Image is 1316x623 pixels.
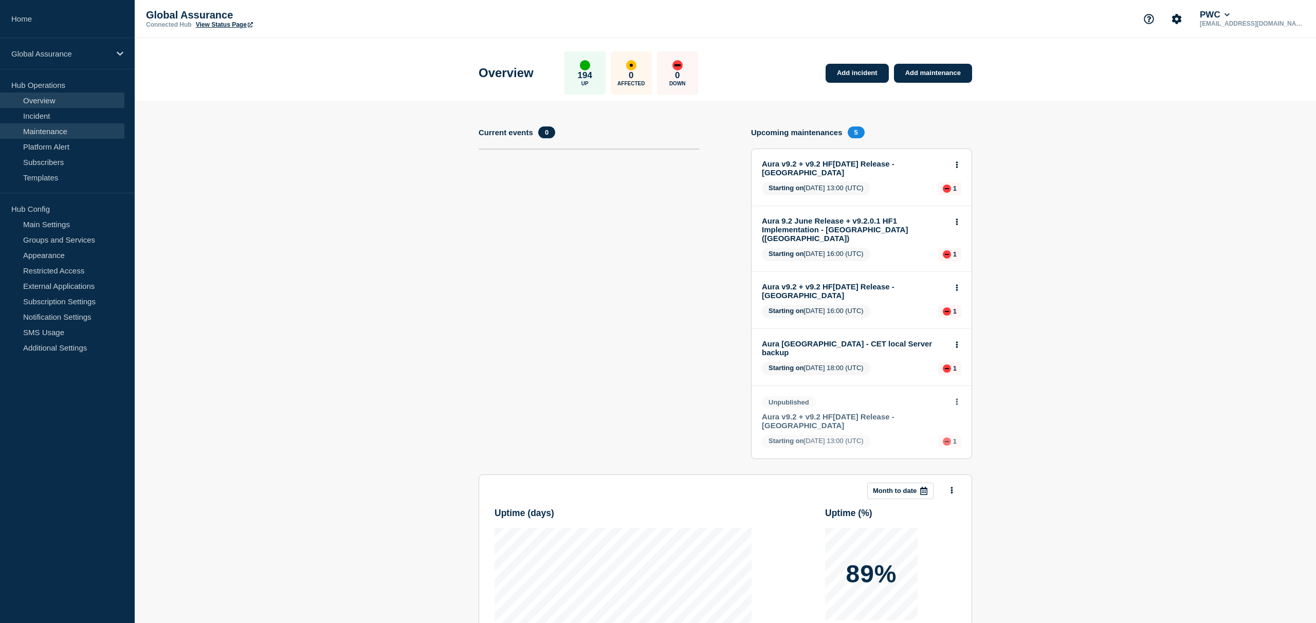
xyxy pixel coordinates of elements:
span: [DATE] 18:00 (UTC) [762,362,870,375]
p: 1 [953,437,957,445]
p: [EMAIL_ADDRESS][DOMAIN_NAME] [1198,20,1305,27]
div: down [672,60,683,70]
div: down [943,185,951,193]
span: Unpublished [762,396,816,408]
p: Up [581,81,589,86]
span: 0 [538,126,555,138]
span: [DATE] 16:00 (UTC) [762,248,870,261]
a: Aura [GEOGRAPHIC_DATA] - CET local Server backup [762,339,947,357]
button: Account settings [1166,8,1187,30]
a: Aura 9.2 June Release + v9.2.0.1 HF1 Implementation - [GEOGRAPHIC_DATA] ([GEOGRAPHIC_DATA]) [762,216,947,243]
p: 194 [578,70,592,81]
div: down [943,250,951,259]
h3: Uptime ( % ) [825,508,956,519]
p: 1 [953,250,957,258]
button: PWC [1198,10,1232,20]
span: [DATE] 16:00 (UTC) [762,305,870,318]
h3: Uptime ( days ) [495,508,752,519]
div: affected [626,60,636,70]
a: Aura v9.2 + v9.2 HF[DATE] Release - [GEOGRAPHIC_DATA] [762,159,947,177]
a: Add maintenance [894,64,972,83]
div: up [580,60,590,70]
p: 1 [953,185,957,192]
p: Month to date [873,487,917,494]
a: View Status Page [196,21,253,28]
p: Affected [617,81,645,86]
a: Add incident [826,64,889,83]
p: Global Assurance [11,49,110,58]
span: [DATE] 13:00 (UTC) [762,435,870,448]
p: Connected Hub [146,21,192,28]
span: [DATE] 13:00 (UTC) [762,182,870,195]
h4: Upcoming maintenances [751,128,843,137]
h1: Overview [479,66,534,80]
span: Starting on [769,437,804,445]
p: 89% [846,562,897,587]
div: down [943,437,951,446]
button: Support [1138,8,1160,30]
p: 1 [953,307,957,315]
a: Aura v9.2 + v9.2 HF[DATE] Release - [GEOGRAPHIC_DATA] [762,282,947,300]
button: Month to date [867,483,934,499]
div: down [943,307,951,316]
p: 1 [953,364,957,372]
span: Starting on [769,184,804,192]
p: Global Assurance [146,9,352,21]
h4: Current events [479,128,533,137]
a: Aura v9.2 + v9.2 HF[DATE] Release - [GEOGRAPHIC_DATA] [762,412,947,430]
p: 0 [675,70,680,81]
span: Starting on [769,250,804,258]
span: 5 [848,126,865,138]
p: 0 [629,70,633,81]
p: Down [669,81,686,86]
div: down [943,364,951,373]
span: Starting on [769,307,804,315]
span: Starting on [769,364,804,372]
